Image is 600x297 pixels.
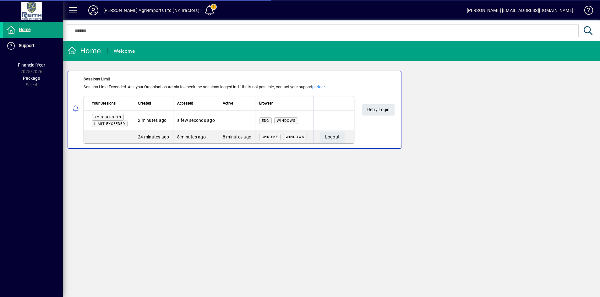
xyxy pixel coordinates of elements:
td: 8 minutes ago [219,130,255,143]
button: Logout [320,132,345,143]
span: Windows [286,135,304,139]
div: Welcome [114,46,135,56]
span: Limit exceeded [94,122,125,126]
td: 2 minutes ago [134,111,173,130]
span: Logout [325,132,340,142]
span: Support [19,43,35,48]
td: a few seconds ago [173,111,219,130]
a: Knowledge Base [580,1,592,22]
a: Support [3,38,63,54]
div: [PERSON_NAME] Agri-Imports Ltd (NZ Tractors) [103,5,199,15]
span: Accessed [177,100,193,107]
div: [PERSON_NAME] [EMAIL_ADDRESS][DOMAIN_NAME] [467,5,573,15]
span: Financial Year [18,62,45,67]
button: Profile [83,5,103,16]
span: Home [19,27,30,32]
span: Retry Login [367,105,390,115]
span: Chrome [262,135,278,139]
span: Edg [262,119,269,123]
span: Your Sessions [92,100,116,107]
span: Created [138,100,151,107]
span: Active [223,100,233,107]
button: Retry Login [362,104,395,116]
a: partner [312,84,325,89]
span: This session [94,115,121,119]
td: 24 minutes ago [134,130,173,143]
td: 8 minutes ago [173,130,219,143]
span: Windows [277,119,296,123]
span: Package [23,76,40,81]
div: Sessions Limit [84,76,354,82]
app-alert-notification-menu-item: Sessions Limit [63,71,600,149]
div: Session Limit Exceeded. Ask your Organisation Admin to check the sessions logged in. If that's no... [84,84,354,90]
span: Browser [259,100,273,107]
div: Home [68,46,101,56]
